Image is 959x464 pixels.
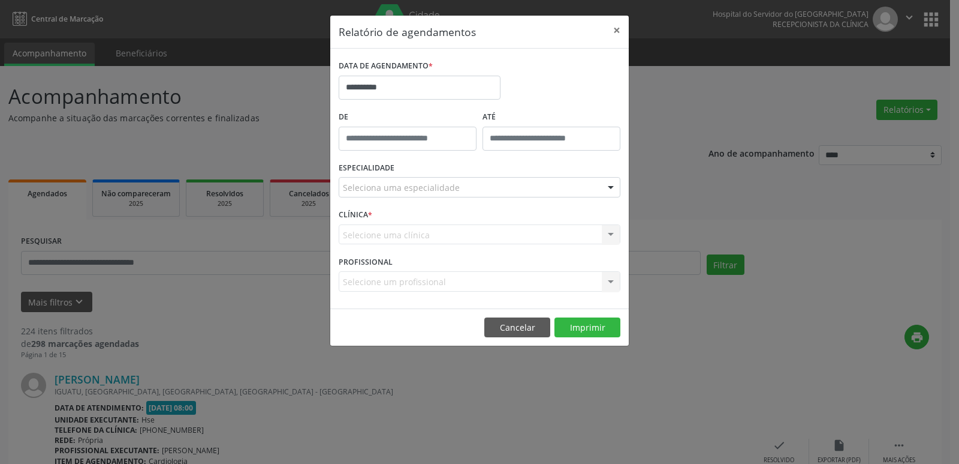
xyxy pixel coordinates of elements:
[339,159,394,178] label: ESPECIALIDADE
[339,108,477,127] label: De
[484,318,550,338] button: Cancelar
[339,57,433,76] label: DATA DE AGENDAMENTO
[482,108,620,127] label: ATÉ
[343,181,460,194] span: Seleciona uma especialidade
[554,318,620,338] button: Imprimir
[339,253,393,271] label: PROFISSIONAL
[605,16,629,45] button: Close
[339,206,372,224] label: CLÍNICA
[339,24,476,40] h5: Relatório de agendamentos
